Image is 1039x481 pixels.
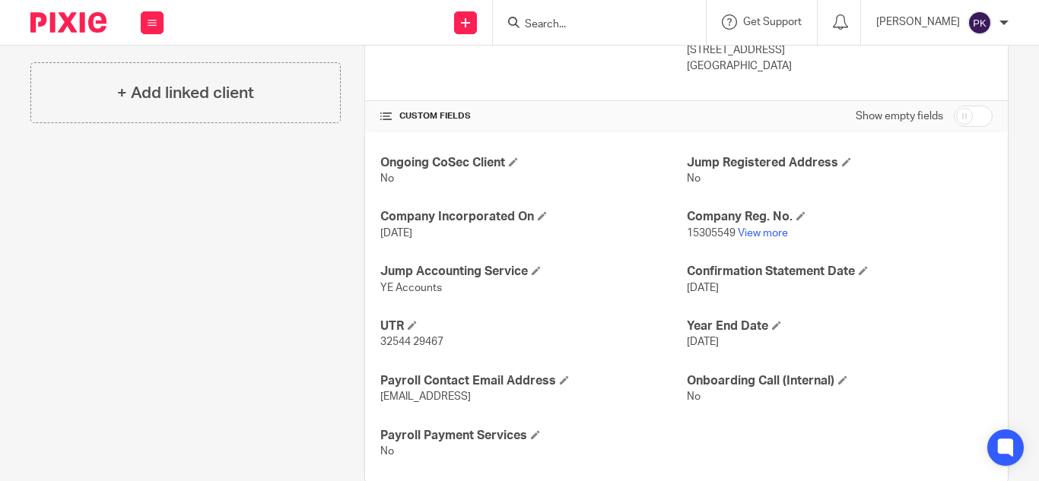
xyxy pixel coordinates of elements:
[380,228,412,239] span: [DATE]
[687,318,993,334] h4: Year End Date
[380,110,686,122] h4: CUSTOM FIELDS
[687,173,701,184] span: No
[380,337,443,347] span: 32544 29467
[380,283,442,293] span: YE Accounts
[687,155,993,171] h4: Jump Registered Address
[380,155,686,171] h4: Ongoing CoSec Client
[856,109,943,124] label: Show empty fields
[30,12,106,33] img: Pixie
[380,173,394,184] span: No
[687,43,993,58] p: [STREET_ADDRESS]
[743,17,802,27] span: Get Support
[687,373,993,389] h4: Onboarding Call (Internal)
[380,446,394,457] span: No
[117,81,254,105] h4: + Add linked client
[687,391,701,402] span: No
[380,373,686,389] h4: Payroll Contact Email Address
[380,428,686,444] h4: Payroll Payment Services
[687,209,993,225] h4: Company Reg. No.
[523,18,660,32] input: Search
[687,337,719,347] span: [DATE]
[738,228,788,239] a: View more
[380,209,686,225] h4: Company Incorporated On
[380,391,471,402] span: [EMAIL_ADDRESS]
[687,228,736,239] span: 15305549
[687,283,719,293] span: [DATE]
[380,264,686,280] h4: Jump Accounting Service
[687,264,993,280] h4: Confirmation Statement Date
[687,59,993,74] p: [GEOGRAPHIC_DATA]
[968,11,992,35] img: svg%3E
[876,14,960,30] p: [PERSON_NAME]
[380,318,686,334] h4: UTR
